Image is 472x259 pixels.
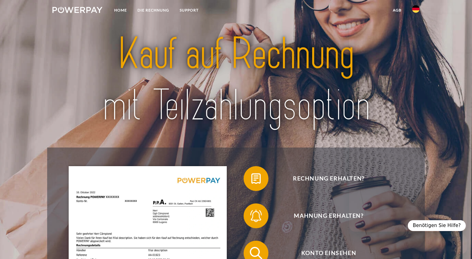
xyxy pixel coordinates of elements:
[349,14,467,232] iframe: Messaging-Fenster
[174,5,204,16] a: SUPPORT
[244,203,405,228] button: Mahnung erhalten?
[52,7,102,13] img: logo-powerpay-white.svg
[412,5,420,13] img: de
[70,26,401,134] img: title-powerpay_de.svg
[388,5,407,16] a: agb
[248,171,264,186] img: qb_bill.svg
[244,166,405,191] button: Rechnung erhalten?
[248,208,264,224] img: qb_bell.svg
[109,5,132,16] a: Home
[132,5,174,16] a: DIE RECHNUNG
[253,203,405,228] span: Mahnung erhalten?
[447,234,467,254] iframe: Schaltfläche zum Öffnen des Messaging-Fensters
[253,166,405,191] span: Rechnung erhalten?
